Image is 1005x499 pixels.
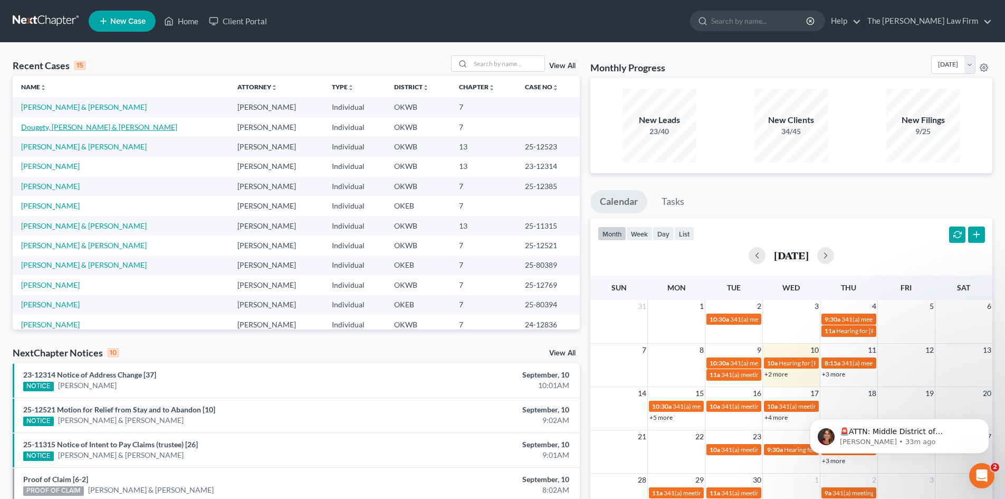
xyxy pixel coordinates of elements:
[756,300,762,313] span: 2
[451,216,516,236] td: 13
[825,489,831,497] span: 9a
[323,295,386,315] td: Individual
[649,413,673,421] a: +5 more
[348,84,354,91] i: unfold_more
[386,256,451,275] td: OKEB
[924,387,935,400] span: 19
[710,446,720,454] span: 10a
[652,402,672,410] span: 10:30a
[710,489,720,497] span: 11a
[229,315,323,334] td: [PERSON_NAME]
[21,221,147,230] a: [PERSON_NAME] & [PERSON_NAME]
[862,12,992,31] a: The [PERSON_NAME] Law Firm
[867,387,877,400] span: 18
[107,348,119,357] div: 10
[590,190,647,213] a: Calendar
[832,489,934,497] span: 341(a) meeting for [PERSON_NAME]
[623,126,696,137] div: 23/40
[451,137,516,156] td: 13
[451,275,516,295] td: 7
[825,359,840,367] span: 8:15a
[386,97,451,117] td: OKWB
[451,97,516,117] td: 7
[21,123,177,131] a: Dougety, [PERSON_NAME] & [PERSON_NAME]
[323,216,386,236] td: Individual
[323,137,386,156] td: Individual
[229,157,323,176] td: [PERSON_NAME]
[822,370,845,378] a: +3 more
[88,485,214,495] a: [PERSON_NAME] & [PERSON_NAME]
[754,126,828,137] div: 34/45
[957,283,970,292] span: Sat
[58,415,184,426] a: [PERSON_NAME] & [PERSON_NAME]
[836,327,974,335] span: Hearing for [PERSON_NAME] & [PERSON_NAME]
[516,256,580,275] td: 25-80389
[386,137,451,156] td: OKWB
[74,61,86,70] div: 15
[323,236,386,255] td: Individual
[710,402,720,410] span: 10a
[982,387,992,400] span: 20
[21,83,46,91] a: Nameunfold_more
[386,315,451,334] td: OKWB
[13,59,86,72] div: Recent Cases
[626,227,653,241] button: week
[394,83,429,91] a: Districtunfold_more
[394,485,569,495] div: 8:02AM
[637,387,647,400] span: 14
[674,227,694,241] button: list
[698,300,705,313] span: 1
[549,62,576,70] a: View All
[730,315,832,323] span: 341(a) meeting for [PERSON_NAME]
[451,236,516,255] td: 7
[767,359,778,367] span: 10a
[826,12,861,31] a: Help
[451,315,516,334] td: 7
[516,236,580,255] td: 25-12521
[394,380,569,391] div: 10:01AM
[394,415,569,426] div: 9:02AM
[21,182,80,191] a: [PERSON_NAME]
[516,157,580,176] td: 23-12314
[386,216,451,236] td: OKWB
[323,256,386,275] td: Individual
[886,126,960,137] div: 9/25
[451,256,516,275] td: 7
[229,216,323,236] td: [PERSON_NAME]
[323,275,386,295] td: Individual
[752,387,762,400] span: 16
[841,283,856,292] span: Thu
[825,315,840,323] span: 9:30a
[323,196,386,215] td: Individual
[549,350,576,357] a: View All
[451,117,516,137] td: 7
[110,17,146,25] span: New Case
[323,117,386,137] td: Individual
[516,275,580,295] td: 25-12769
[13,346,119,359] div: NextChapter Notices
[901,283,912,292] span: Fri
[229,236,323,255] td: [PERSON_NAME]
[394,404,569,415] div: September, 10
[667,283,686,292] span: Mon
[929,300,935,313] span: 5
[929,474,935,486] span: 3
[516,295,580,315] td: 25-80394
[871,300,877,313] span: 4
[21,260,147,269] a: [PERSON_NAME] & [PERSON_NAME]
[23,475,88,484] a: Proof of Claim [6-2]
[711,11,808,31] input: Search by name...
[229,117,323,137] td: [PERSON_NAME]
[21,142,147,151] a: [PERSON_NAME] & [PERSON_NAME]
[21,102,147,111] a: [PERSON_NAME] & [PERSON_NAME]
[784,446,971,454] span: Hearing for Chronicle Holding Company, LLC [PERSON_NAME] et al
[623,114,696,126] div: New Leads
[721,402,823,410] span: 341(a) meeting for [PERSON_NAME]
[969,463,994,488] iframe: Intercom live chat
[516,315,580,334] td: 24-12836
[23,382,54,391] div: NOTICE
[323,157,386,176] td: Individual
